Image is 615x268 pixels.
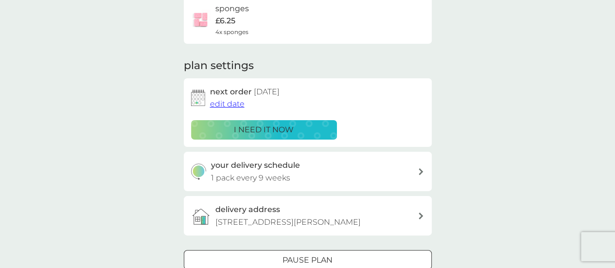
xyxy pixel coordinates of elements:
[184,196,432,235] a: delivery address[STREET_ADDRESS][PERSON_NAME]
[210,86,280,98] h2: next order
[184,58,254,73] h2: plan settings
[282,254,333,267] p: Pause plan
[211,172,290,184] p: 1 pack every 9 weeks
[215,2,249,15] h6: sponges
[191,120,337,140] button: i need it now
[234,124,294,136] p: i need it now
[215,27,248,36] span: 4x sponges
[254,87,280,96] span: [DATE]
[211,159,300,172] h3: your delivery schedule
[184,152,432,191] button: your delivery schedule1 pack every 9 weeks
[191,10,211,29] img: sponges
[210,99,245,108] span: edit date
[215,203,280,216] h3: delivery address
[215,15,235,27] p: £6.25
[210,98,245,110] button: edit date
[215,216,361,229] p: [STREET_ADDRESS][PERSON_NAME]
